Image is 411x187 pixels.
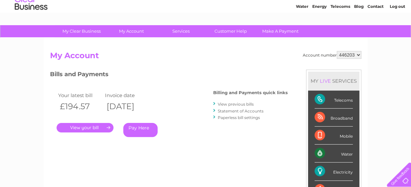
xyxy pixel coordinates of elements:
[204,25,258,37] a: Customer Help
[368,28,384,33] a: Contact
[318,78,332,84] div: LIVE
[315,162,353,180] div: Electricity
[50,51,361,63] h2: My Account
[331,28,350,33] a: Telecoms
[315,144,353,162] div: Water
[213,90,288,95] h4: Billing and Payments quick links
[315,91,353,109] div: Telecoms
[57,100,104,113] th: £194.57
[14,17,48,37] img: logo.png
[308,72,359,90] div: MY SERVICES
[288,3,333,11] a: 0333 014 3131
[103,100,150,113] th: [DATE]
[312,28,327,33] a: Energy
[57,91,104,100] td: Your latest bill
[354,28,364,33] a: Blog
[218,102,254,107] a: View previous bills
[57,123,113,132] a: .
[303,51,361,59] div: Account number
[104,25,158,37] a: My Account
[253,25,307,37] a: Make A Payment
[315,127,353,144] div: Mobile
[218,115,260,120] a: Paperless bill settings
[50,70,288,81] h3: Bills and Payments
[296,28,308,33] a: Water
[123,123,158,137] a: Pay Here
[51,4,360,32] div: Clear Business is a trading name of Verastar Limited (registered in [GEOGRAPHIC_DATA] No. 3667643...
[315,109,353,127] div: Broadband
[55,25,109,37] a: My Clear Business
[103,91,150,100] td: Invoice date
[154,25,208,37] a: Services
[389,28,405,33] a: Log out
[218,109,264,113] a: Statement of Accounts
